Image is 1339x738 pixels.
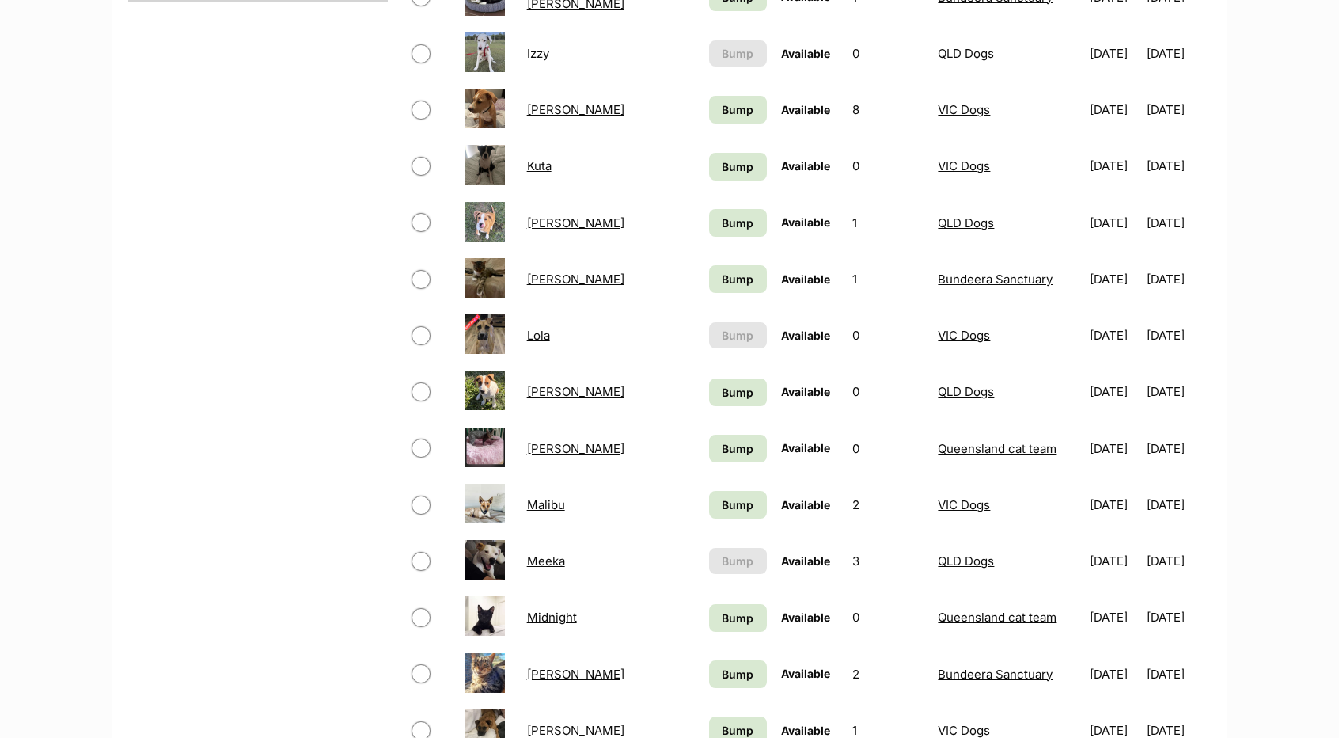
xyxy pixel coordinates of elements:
td: [DATE] [1083,364,1146,419]
button: Bump [709,40,767,67]
td: 0 [846,139,930,193]
td: [DATE] [1083,477,1146,532]
td: 0 [846,364,930,419]
td: [DATE] [1083,534,1146,588]
a: VIC Dogs [938,158,990,173]
a: VIC Dogs [938,723,990,738]
span: Bump [722,553,753,569]
button: Bump [709,322,767,348]
span: Bump [722,666,753,683]
td: [DATE] [1147,421,1209,476]
td: 0 [846,26,930,81]
span: Available [781,554,830,568]
a: VIC Dogs [938,328,990,343]
td: [DATE] [1147,477,1209,532]
span: Available [781,329,830,342]
a: [PERSON_NAME] [527,441,624,456]
span: Bump [722,45,753,62]
span: Bump [722,327,753,344]
td: [DATE] [1147,590,1209,645]
td: [DATE] [1083,308,1146,363]
a: Bundeera Sanctuary [938,272,1053,287]
a: Bundeera Sanctuary [938,667,1053,682]
a: Bump [709,209,767,237]
td: [DATE] [1083,82,1146,137]
span: Available [781,47,830,60]
td: [DATE] [1147,308,1209,363]
td: [DATE] [1083,196,1146,250]
a: [PERSON_NAME] [527,272,624,287]
span: Bump [722,496,753,513]
td: [DATE] [1083,26,1146,81]
a: VIC Dogs [938,102,990,117]
a: [PERSON_NAME] [527,384,624,399]
td: [DATE] [1147,82,1209,137]
span: Bump [722,158,753,175]
span: Available [781,385,830,398]
a: Midnight [527,610,577,625]
td: [DATE] [1083,252,1146,306]
a: VIC Dogs [938,497,990,512]
img: Nancy [465,653,505,693]
a: Bump [709,604,767,632]
span: Bump [722,101,753,118]
td: [DATE] [1147,196,1209,250]
img: Lil Munchie [465,258,505,298]
span: Available [781,441,830,455]
span: Bump [722,610,753,626]
span: Bump [722,271,753,287]
a: Queensland cat team [938,610,1056,625]
a: [PERSON_NAME] [527,667,624,682]
a: Bump [709,379,767,406]
td: [DATE] [1083,647,1146,702]
td: [DATE] [1147,364,1209,419]
td: 0 [846,421,930,476]
td: [DATE] [1147,534,1209,588]
span: Available [781,272,830,286]
span: Bump [722,440,753,457]
a: QLD Dogs [938,46,994,61]
a: Malibu [527,497,565,512]
a: Bump [709,265,767,293]
a: Lola [527,328,550,343]
td: [DATE] [1083,421,1146,476]
a: Bump [709,96,767,124]
span: Available [781,724,830,737]
a: Izzy [527,46,549,61]
td: 8 [846,82,930,137]
a: [PERSON_NAME] [527,215,624,230]
td: [DATE] [1147,252,1209,306]
a: QLD Dogs [938,215,994,230]
span: Available [781,611,830,624]
td: [DATE] [1083,590,1146,645]
a: Meeka [527,553,565,569]
td: [DATE] [1147,647,1209,702]
a: Queensland cat team [938,441,1056,456]
td: 2 [846,647,930,702]
a: Bump [709,153,767,181]
span: Available [781,667,830,680]
a: [PERSON_NAME] [527,723,624,738]
td: 1 [846,252,930,306]
span: Available [781,215,830,229]
td: [DATE] [1147,139,1209,193]
a: QLD Dogs [938,553,994,569]
a: QLD Dogs [938,384,994,399]
a: Bump [709,435,767,462]
td: [DATE] [1147,26,1209,81]
a: Kuta [527,158,552,173]
td: 0 [846,308,930,363]
td: 2 [846,477,930,532]
span: Bump [722,384,753,401]
td: 0 [846,590,930,645]
a: Bump [709,660,767,688]
td: 1 [846,196,930,250]
span: Available [781,498,830,512]
span: Available [781,159,830,173]
span: Available [781,103,830,116]
td: 3 [846,534,930,588]
a: [PERSON_NAME] [527,102,624,117]
a: Bump [709,491,767,519]
td: [DATE] [1083,139,1146,193]
span: Bump [722,215,753,231]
